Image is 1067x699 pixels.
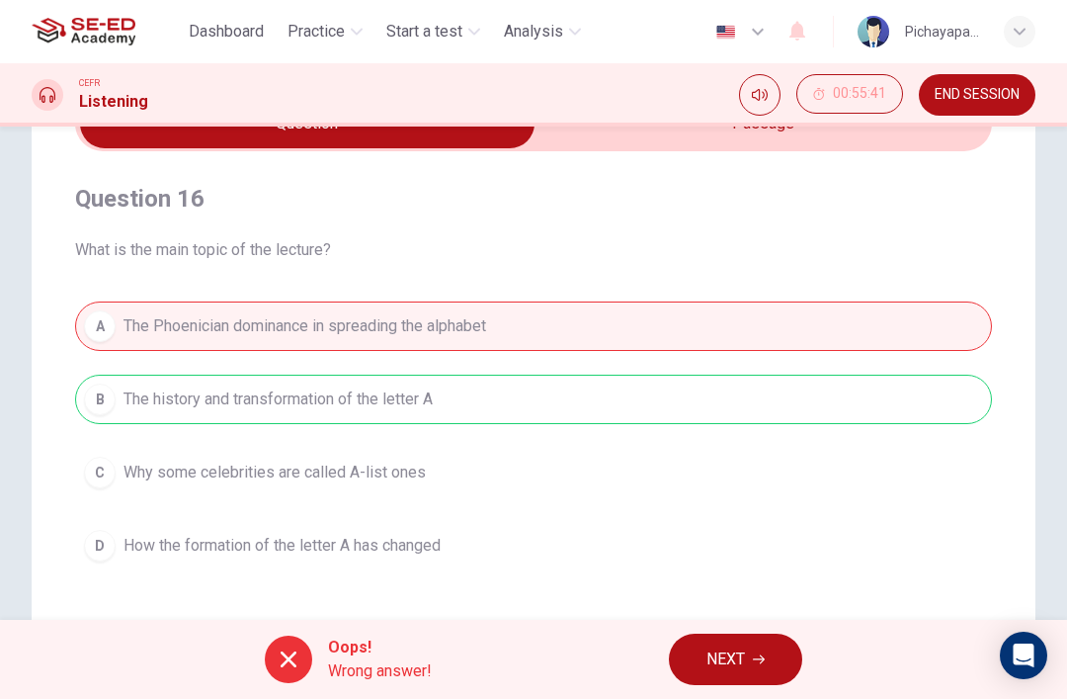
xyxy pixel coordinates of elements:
[75,238,992,262] span: What is the main topic of the lecture?
[905,20,980,44] div: Pichayapa Thongtan
[858,16,889,47] img: Profile picture
[669,634,802,685] button: NEXT
[280,14,370,49] button: Practice
[32,12,135,51] img: SE-ED Academy logo
[386,20,462,44] span: Start a test
[75,183,992,215] h4: Question 16
[796,74,903,116] div: Hide
[79,76,100,90] span: CEFR
[713,25,738,40] img: en
[796,74,903,114] button: 00:55:41
[79,90,148,114] h1: Listening
[181,14,272,49] button: Dashboard
[504,20,563,44] span: Analysis
[496,14,589,49] button: Analysis
[935,87,1020,103] span: END SESSION
[739,74,780,116] div: Mute
[328,659,432,683] span: Wrong answer!
[833,86,886,102] span: 00:55:41
[1000,632,1047,679] div: Open Intercom Messenger
[378,14,488,49] button: Start a test
[32,12,181,51] a: SE-ED Academy logo
[328,636,432,659] span: Oops!
[189,20,264,44] span: Dashboard
[287,20,345,44] span: Practice
[919,74,1035,116] button: END SESSION
[706,646,745,673] span: NEXT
